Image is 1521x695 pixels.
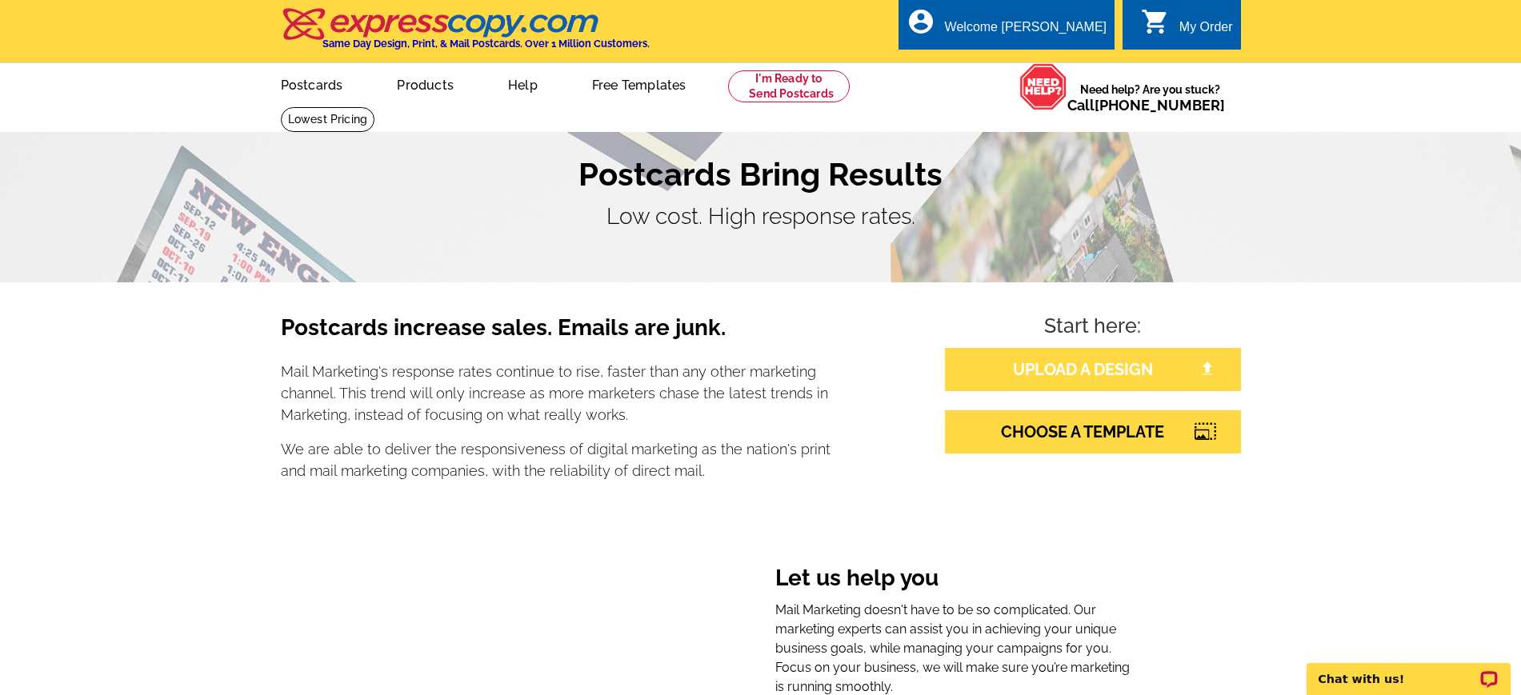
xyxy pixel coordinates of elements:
[371,65,479,102] a: Products
[1296,645,1521,695] iframe: LiveChat chat widget
[281,361,831,425] p: Mail Marketing's response rates continue to rise, faster than any other marketing channel. This t...
[945,410,1241,453] a: CHOOSE A TEMPLATE
[775,565,1133,595] h3: Let us help you
[907,7,935,36] i: account_circle
[281,19,650,50] a: Same Day Design, Print, & Mail Postcards. Over 1 Million Customers.
[945,314,1241,342] h4: Start here:
[1067,82,1233,114] span: Need help? Are you stuck?
[1200,361,1215,376] img: file-upload-white.png
[945,20,1107,42] div: Welcome [PERSON_NAME]
[281,155,1241,194] h1: Postcards Bring Results
[1067,97,1225,114] span: Call
[945,348,1241,391] a: UPLOAD A DESIGN
[255,65,369,102] a: Postcards
[1141,7,1170,36] i: shopping_cart
[1095,97,1225,114] a: [PHONE_NUMBER]
[1019,63,1067,110] img: help
[322,38,650,50] h4: Same Day Design, Print, & Mail Postcards. Over 1 Million Customers.
[281,200,1241,234] p: Low cost. High response rates.
[482,65,563,102] a: Help
[1179,20,1233,42] div: My Order
[1141,18,1233,38] a: shopping_cart My Order
[566,65,712,102] a: Free Templates
[281,314,831,354] h3: Postcards increase sales. Emails are junk.
[281,438,831,481] p: We are able to deliver the responsiveness of digital marketing as the nation's print and mail mar...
